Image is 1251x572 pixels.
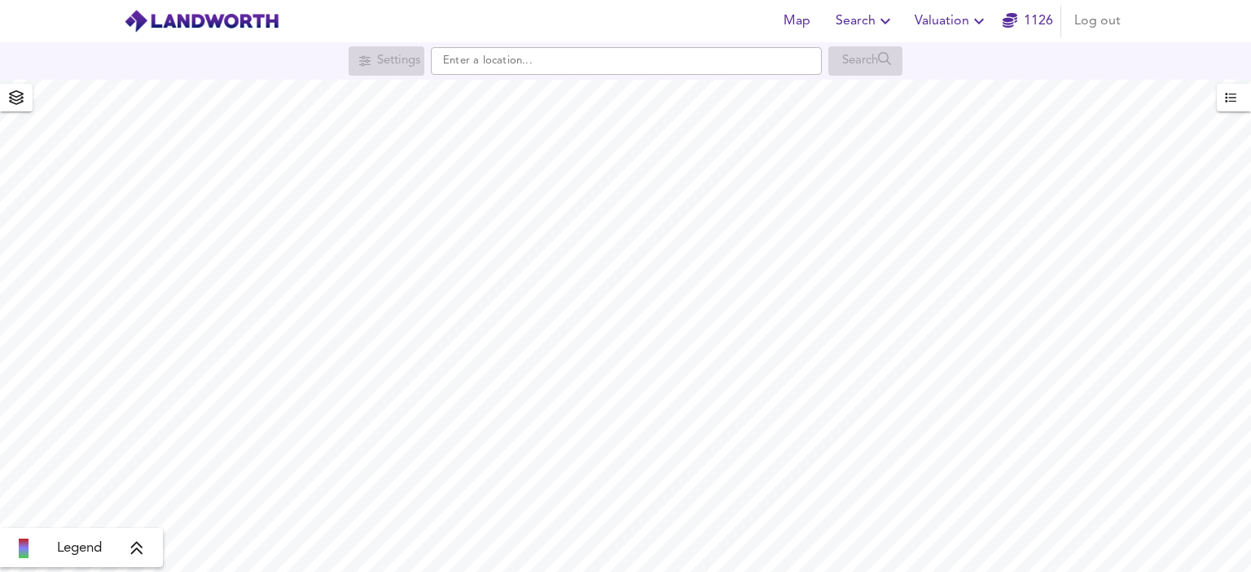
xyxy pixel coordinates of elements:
[1068,5,1127,37] button: Log out
[431,47,822,75] input: Enter a location...
[777,10,816,33] span: Map
[1003,10,1053,33] a: 1126
[836,10,895,33] span: Search
[57,539,102,558] span: Legend
[908,5,995,37] button: Valuation
[829,5,902,37] button: Search
[349,46,424,76] div: Search for a location first or explore the map
[828,46,902,76] div: Search for a location first or explore the map
[1074,10,1121,33] span: Log out
[915,10,989,33] span: Valuation
[770,5,823,37] button: Map
[124,9,279,33] img: logo
[1002,5,1054,37] button: 1126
